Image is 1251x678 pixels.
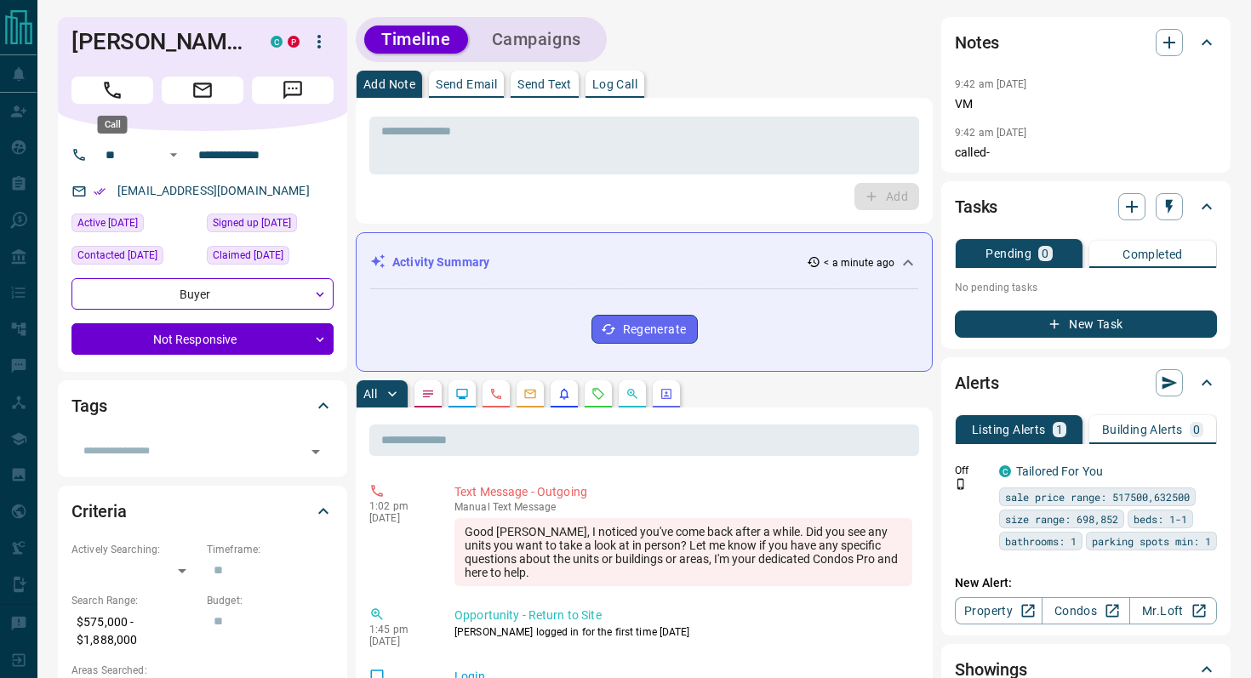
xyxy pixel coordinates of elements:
[985,248,1031,259] p: Pending
[1092,533,1211,550] span: parking spots min: 1
[824,255,894,271] p: < a minute ago
[117,184,310,197] a: [EMAIL_ADDRESS][DOMAIN_NAME]
[1122,248,1183,260] p: Completed
[71,385,334,426] div: Tags
[77,214,138,231] span: Active [DATE]
[71,28,245,55] h1: [PERSON_NAME]
[421,387,435,401] svg: Notes
[454,607,912,624] p: Opportunity - Return to Site
[1129,597,1217,624] a: Mr.Loft
[1102,424,1183,436] p: Building Alerts
[213,247,283,264] span: Claimed [DATE]
[1042,248,1048,259] p: 0
[625,387,639,401] svg: Opportunities
[955,78,1027,90] p: 9:42 am [DATE]
[71,278,334,310] div: Buyer
[454,483,912,501] p: Text Message - Outgoing
[213,214,291,231] span: Signed up [DATE]
[288,36,300,48] div: property.ca
[999,465,1011,477] div: condos.ca
[369,624,429,635] p: 1:45 pm
[369,500,429,512] p: 1:02 pm
[369,635,429,647] p: [DATE]
[71,214,198,237] div: Thu Oct 09 2025
[207,246,334,270] div: Mon Jun 12 2023
[71,77,153,104] span: Call
[94,185,106,197] svg: Email Verified
[1042,597,1129,624] a: Condos
[392,254,489,271] p: Activity Summary
[207,542,334,557] p: Timeframe:
[592,78,637,90] p: Log Call
[517,78,572,90] p: Send Text
[1193,424,1200,436] p: 0
[660,387,673,401] svg: Agent Actions
[955,275,1217,300] p: No pending tasks
[363,78,415,90] p: Add Note
[591,387,605,401] svg: Requests
[370,247,918,278] div: Activity Summary< a minute ago
[475,26,598,54] button: Campaigns
[955,478,967,490] svg: Push Notification Only
[1005,488,1190,505] span: sale price range: 517500,632500
[955,463,989,478] p: Off
[71,246,198,270] div: Fri Oct 10 2025
[454,518,912,586] div: Good [PERSON_NAME], I noticed you've come back after a while. Did you see any units you want to t...
[454,501,490,513] span: manual
[955,311,1217,338] button: New Task
[363,388,377,400] p: All
[1016,464,1103,478] a: Tailored For You
[455,387,469,401] svg: Lead Browsing Activity
[304,440,328,464] button: Open
[591,315,698,344] button: Regenerate
[955,22,1217,63] div: Notes
[955,369,999,396] h2: Alerts
[955,29,999,56] h2: Notes
[955,95,1217,113] p: VM
[71,323,334,355] div: Not Responsive
[252,77,334,104] span: Message
[955,186,1217,227] div: Tasks
[955,574,1217,592] p: New Alert:
[364,26,468,54] button: Timeline
[207,214,334,237] div: Mon Jun 12 2023
[71,392,106,419] h2: Tags
[1005,533,1077,550] span: bathrooms: 1
[162,77,243,104] span: Email
[71,498,127,525] h2: Criteria
[163,145,184,165] button: Open
[71,542,198,557] p: Actively Searching:
[271,36,283,48] div: condos.ca
[1134,510,1187,527] span: beds: 1-1
[77,247,157,264] span: Contacted [DATE]
[955,597,1042,624] a: Property
[955,193,997,220] h2: Tasks
[523,387,537,401] svg: Emails
[71,608,198,654] p: $575,000 - $1,888,000
[454,624,912,640] p: [PERSON_NAME] logged in for the first time [DATE]
[98,116,128,134] div: Call
[207,593,334,608] p: Budget:
[955,127,1027,139] p: 9:42 am [DATE]
[557,387,571,401] svg: Listing Alerts
[369,512,429,524] p: [DATE]
[955,144,1217,162] p: called-
[436,78,497,90] p: Send Email
[972,424,1046,436] p: Listing Alerts
[955,362,1217,403] div: Alerts
[454,501,912,513] p: Text Message
[71,491,334,532] div: Criteria
[1056,424,1063,436] p: 1
[489,387,503,401] svg: Calls
[1005,510,1118,527] span: size range: 698,852
[71,663,334,678] p: Areas Searched:
[71,593,198,608] p: Search Range:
